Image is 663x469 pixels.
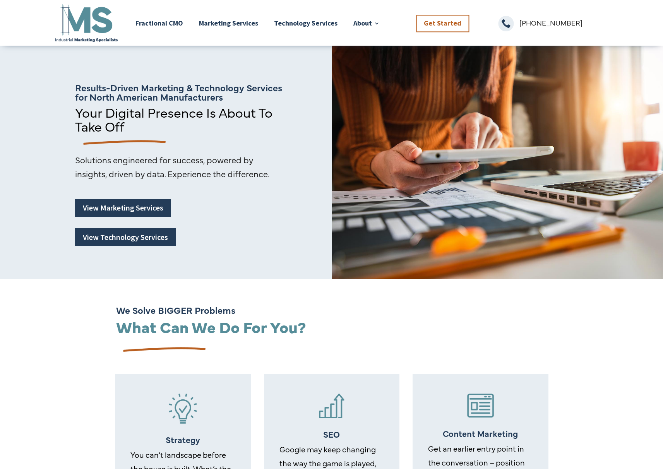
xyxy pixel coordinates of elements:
a: Strategy [165,434,200,446]
p: Your Digital Presence Is About To Take Off [75,105,285,133]
span: SEO [323,428,340,440]
a: Get Started [416,15,469,32]
img: underline [75,133,169,153]
a: View Marketing Services [75,199,171,217]
p: [PHONE_NUMBER] [519,16,609,30]
img: underline [115,340,209,360]
h5: Results-Driven Marketing & Technology Services for North American Manufacturers [75,83,285,105]
a: About [353,3,380,43]
a: Fractional CMO [135,3,183,43]
p: Solutions engineered for success, powered by insights, driven by data. Experience the difference. [75,153,281,181]
h2: What Can We Do For You? [116,318,538,338]
h5: We Solve BIGGER Problems [116,305,538,318]
a: Technology Services [274,3,337,43]
a: Marketing Services [199,3,258,43]
span:  [498,16,514,31]
a: View Technology Services [75,228,176,246]
span: Content Marketing [443,427,518,439]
